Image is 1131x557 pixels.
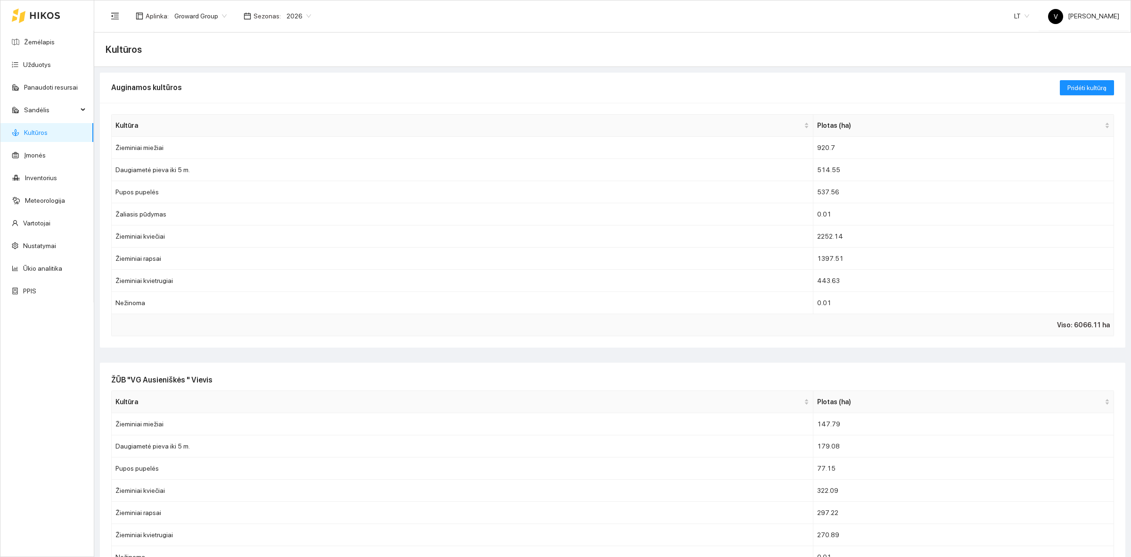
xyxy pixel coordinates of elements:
[112,292,813,314] td: Nežinoma
[817,120,1103,131] span: Plotas (ha)
[23,265,62,272] a: Ūkio analitika
[146,11,169,21] span: Aplinka :
[1054,9,1058,24] span: V
[813,159,1114,181] td: 514.55
[112,203,813,225] td: Žaliasis pūdymas
[111,374,1114,386] h2: ŽŪB "VG Ausieniškės " Vievis
[112,248,813,270] td: Žieminiai rapsai
[813,457,1114,480] td: 77.15
[244,12,251,20] span: calendar
[813,435,1114,457] td: 179.08
[112,502,813,524] td: Žieminiai rapsai
[115,120,802,131] span: Kultūra
[112,225,813,248] td: Žieminiai kviečiai
[115,397,802,407] span: Kultūra
[106,42,142,57] span: Kultūros
[112,159,813,181] td: Daugiametė pieva iki 5 m.
[24,83,78,91] a: Panaudoti resursai
[106,7,124,25] button: menu-fold
[813,391,1114,413] th: this column's title is Plotas (ha),this column is sortable
[23,242,56,249] a: Nustatymai
[813,502,1114,524] td: 297.22
[112,480,813,502] td: Žieminiai kviečiai
[23,219,50,227] a: Vartotojai
[254,11,281,21] span: Sezonas :
[1067,83,1106,93] span: Pridėti kultūrą
[112,391,813,413] th: this column's title is Kultūra,this column is sortable
[813,248,1114,270] td: 1397.51
[813,203,1114,225] td: 0.01
[136,12,143,20] span: layout
[813,480,1114,502] td: 322.09
[24,38,55,46] a: Žemėlapis
[813,181,1114,203] td: 537.56
[1014,9,1029,23] span: LT
[287,9,311,23] span: 2026
[112,413,813,435] td: Žieminiai miežiai
[112,137,813,159] td: Žieminiai miežiai
[111,74,1060,101] div: Auginamos kultūros
[25,197,65,204] a: Meteorologija
[112,270,813,292] td: Žieminiai kvietrugiai
[813,413,1114,435] td: 147.79
[25,174,57,182] a: Inventorius
[23,287,36,295] a: PPIS
[813,225,1114,248] td: 2252.14
[813,270,1114,292] td: 443.63
[1057,320,1110,330] span: Viso: 6066.11 ha
[813,524,1114,546] td: 270.89
[111,12,119,20] span: menu-fold
[23,61,51,68] a: Užduotys
[174,9,227,23] span: Groward Group
[112,524,813,546] td: Žieminiai kvietrugiai
[112,435,813,457] td: Daugiametė pieva iki 5 m.
[24,151,46,159] a: Įmonės
[112,457,813,480] td: Pupos pupelės
[813,292,1114,314] td: 0.01
[813,137,1114,159] td: 920.7
[817,397,1103,407] span: Plotas (ha)
[1060,80,1114,95] button: Pridėti kultūrą
[112,115,813,137] th: this column's title is Kultūra,this column is sortable
[24,129,48,136] a: Kultūros
[112,181,813,203] td: Pupos pupelės
[1048,12,1119,20] span: [PERSON_NAME]
[24,100,78,119] span: Sandėlis
[813,115,1114,137] th: this column's title is Plotas (ha),this column is sortable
